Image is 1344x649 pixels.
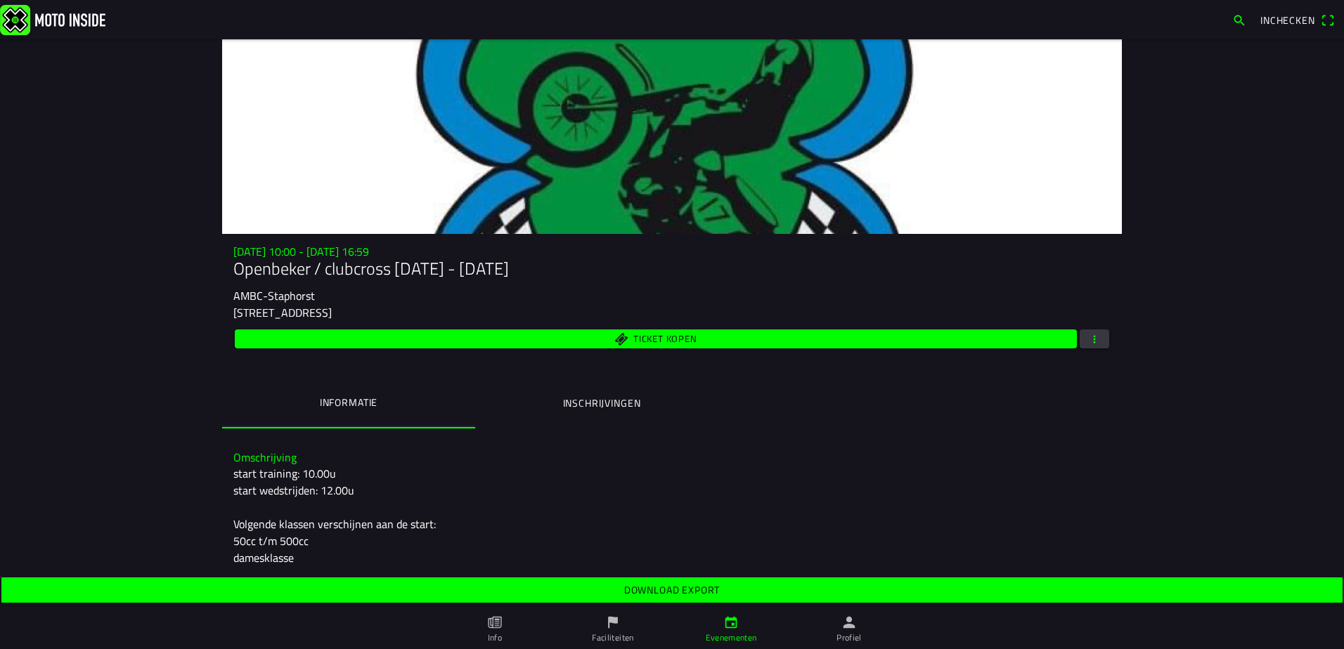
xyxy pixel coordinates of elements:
[487,615,503,630] ion-icon: paper
[233,258,1111,279] h1: Openbeker / clubcross [DATE] - [DATE]
[233,451,1111,464] h3: Omschrijving
[233,304,332,321] ion-text: [STREET_ADDRESS]
[592,631,633,644] ion-label: Faciliteiten
[1253,8,1341,32] a: Incheckenqr scanner
[1225,8,1253,32] a: search
[633,334,697,343] span: Ticket kopen
[320,395,377,410] ion-label: Informatie
[1,577,1343,603] ion-button: Download export
[1260,13,1315,27] span: Inchecken
[706,631,757,644] ion-label: Evenementen
[488,631,502,644] ion-label: Info
[841,615,857,630] ion-icon: person
[233,245,1111,258] h3: [DATE] 10:00 - [DATE] 16:59
[563,395,641,411] ion-label: Inschrijvingen
[605,615,621,630] ion-icon: flag
[233,287,315,304] ion-text: AMBC-Staphorst
[723,615,739,630] ion-icon: calendar
[836,631,862,644] ion-label: Profiel
[233,465,1111,600] div: start training: 10.00u start wedstrijden: 12.00u Volgende klassen verschijnen aan de start: 50cc ...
